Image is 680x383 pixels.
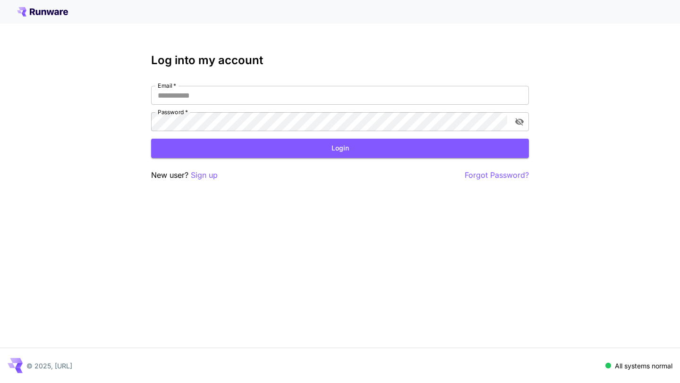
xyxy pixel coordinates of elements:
[151,169,218,181] p: New user?
[26,361,72,371] p: © 2025, [URL]
[151,139,529,158] button: Login
[511,113,528,130] button: toggle password visibility
[158,82,176,90] label: Email
[615,361,672,371] p: All systems normal
[191,169,218,181] button: Sign up
[158,108,188,116] label: Password
[151,54,529,67] h3: Log into my account
[465,169,529,181] button: Forgot Password?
